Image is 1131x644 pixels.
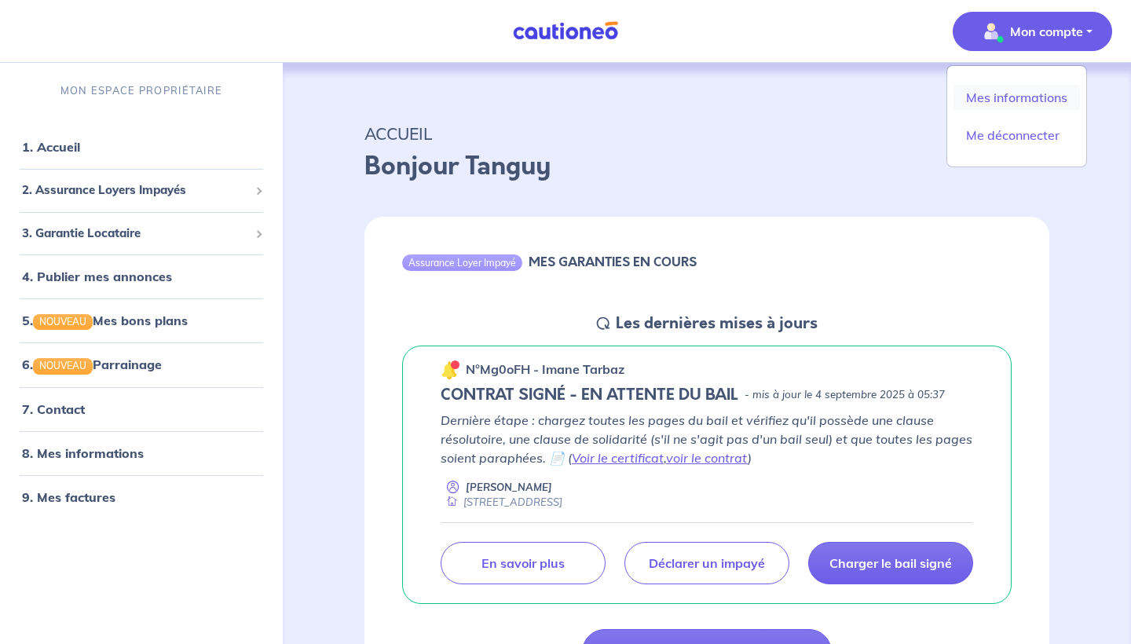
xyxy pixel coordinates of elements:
[6,305,276,336] div: 5.NOUVEAUMes bons plans
[22,225,249,243] span: 3. Garantie Locataire
[441,360,459,379] img: 🔔
[616,314,818,333] h5: Les dernières mises à jours
[22,357,162,372] a: 6.NOUVEAUParrainage
[466,360,624,379] p: n°Mg0oFH - Imane Tarbaz
[6,261,276,292] div: 4. Publier mes annonces
[364,148,1049,185] p: Bonjour Tanguy
[6,437,276,469] div: 8. Mes informations
[6,481,276,513] div: 9. Mes factures
[22,401,85,417] a: 7. Contact
[60,83,222,98] p: MON ESPACE PROPRIÉTAIRE
[953,123,1080,148] a: Me déconnecter
[829,555,952,571] p: Charger le bail signé
[6,349,276,380] div: 6.NOUVEAUParrainage
[666,450,748,466] a: voir le contrat
[953,85,1080,110] a: Mes informations
[441,386,973,404] div: state: CONTRACT-SIGNED, Context: NEW,MAYBE-CERTIFICATE,ALONE,LESSOR-DOCUMENTS
[529,254,697,269] h6: MES GARANTIES EN COURS
[808,542,973,584] a: Charger le bail signé
[953,12,1112,51] button: illu_account_valid_menu.svgMon compte
[466,480,552,495] p: [PERSON_NAME]
[6,218,276,249] div: 3. Garantie Locataire
[364,119,1049,148] p: ACCUEIL
[441,411,973,467] p: Dernière étape : chargez toutes les pages du bail et vérifiez qu'il possède une clause résolutoir...
[441,495,562,510] div: [STREET_ADDRESS]
[22,445,144,461] a: 8. Mes informations
[22,181,249,199] span: 2. Assurance Loyers Impayés
[6,175,276,206] div: 2. Assurance Loyers Impayés
[22,269,172,284] a: 4. Publier mes annonces
[979,19,1004,44] img: illu_account_valid_menu.svg
[6,131,276,163] div: 1. Accueil
[402,254,522,270] div: Assurance Loyer Impayé
[441,542,606,584] a: En savoir plus
[1010,22,1083,41] p: Mon compte
[22,139,80,155] a: 1. Accueil
[507,21,624,41] img: Cautioneo
[572,450,664,466] a: Voir le certificat
[624,542,789,584] a: Déclarer un impayé
[22,313,188,328] a: 5.NOUVEAUMes bons plans
[481,555,565,571] p: En savoir plus
[946,65,1087,167] div: illu_account_valid_menu.svgMon compte
[745,387,945,403] p: - mis à jour le 4 septembre 2025 à 05:37
[649,555,765,571] p: Déclarer un impayé
[6,393,276,425] div: 7. Contact
[441,386,738,404] h5: CONTRAT SIGNÉ - EN ATTENTE DU BAIL
[22,489,115,505] a: 9. Mes factures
